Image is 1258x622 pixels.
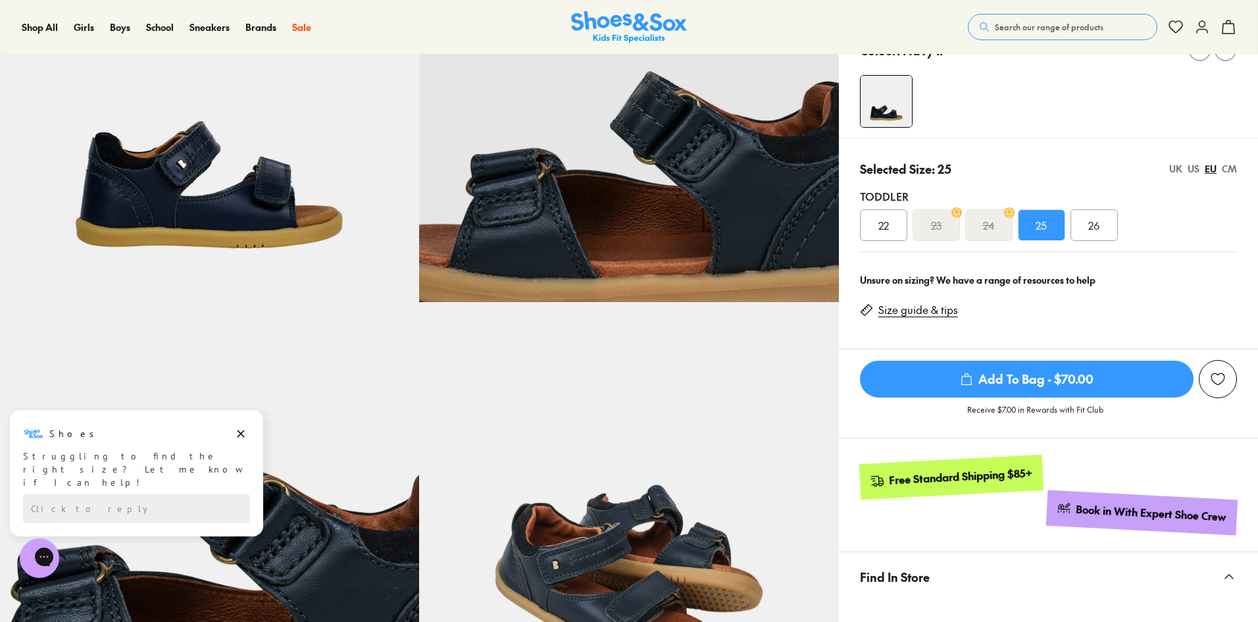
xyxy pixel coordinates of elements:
h3: Shoes [49,19,101,32]
s: 24 [983,217,995,233]
button: Add to Wishlist [1199,360,1237,398]
a: Brands [245,20,276,34]
div: Free Standard Shipping $85+ [888,465,1032,487]
img: Shoes logo [23,15,44,36]
div: UK [1169,162,1182,176]
span: Add To Bag - $70.00 [860,361,1194,398]
img: SNS_Logo_Responsive.svg [571,11,687,43]
s: 23 [931,217,942,233]
a: Book in With Expert Shoe Crew [1046,490,1238,535]
div: US [1188,162,1199,176]
div: Reply to the campaigns [23,86,250,115]
p: Receive $7.00 in Rewards with Fit Club [967,403,1103,427]
a: Sneakers [189,20,230,34]
div: Campaign message [10,2,263,128]
button: Add To Bag - $70.00 [860,360,1194,398]
div: CM [1222,162,1237,176]
a: Shoes & Sox [571,11,687,43]
a: Boys [110,20,130,34]
button: Dismiss campaign [232,16,250,35]
a: Shop All [22,20,58,34]
span: 22 [878,217,889,233]
p: Selected Size: 25 [860,160,951,178]
div: Unsure on sizing? We have a range of resources to help [860,273,1237,287]
a: School [146,20,174,34]
iframe: Gorgias live chat messenger [13,534,66,583]
div: EU [1205,162,1217,176]
a: Free Standard Shipping $85+ [859,455,1043,500]
a: Size guide & tips [878,303,958,317]
div: Book in With Expert Shoe Crew [1076,502,1227,525]
div: Struggling to find the right size? Let me know if I can help! [23,41,250,81]
span: Find In Store [860,557,930,596]
span: Search our range of products [995,21,1103,33]
div: Message from Shoes. Struggling to find the right size? Let me know if I can help! [10,15,263,81]
a: Sale [292,20,311,34]
span: 26 [1088,217,1099,233]
img: 4-251032_1 [861,76,912,127]
button: Search our range of products [968,14,1157,40]
button: Find In Store [839,552,1258,602]
span: 25 [1036,217,1047,233]
div: Toddler [860,188,1237,204]
a: Girls [74,20,94,34]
